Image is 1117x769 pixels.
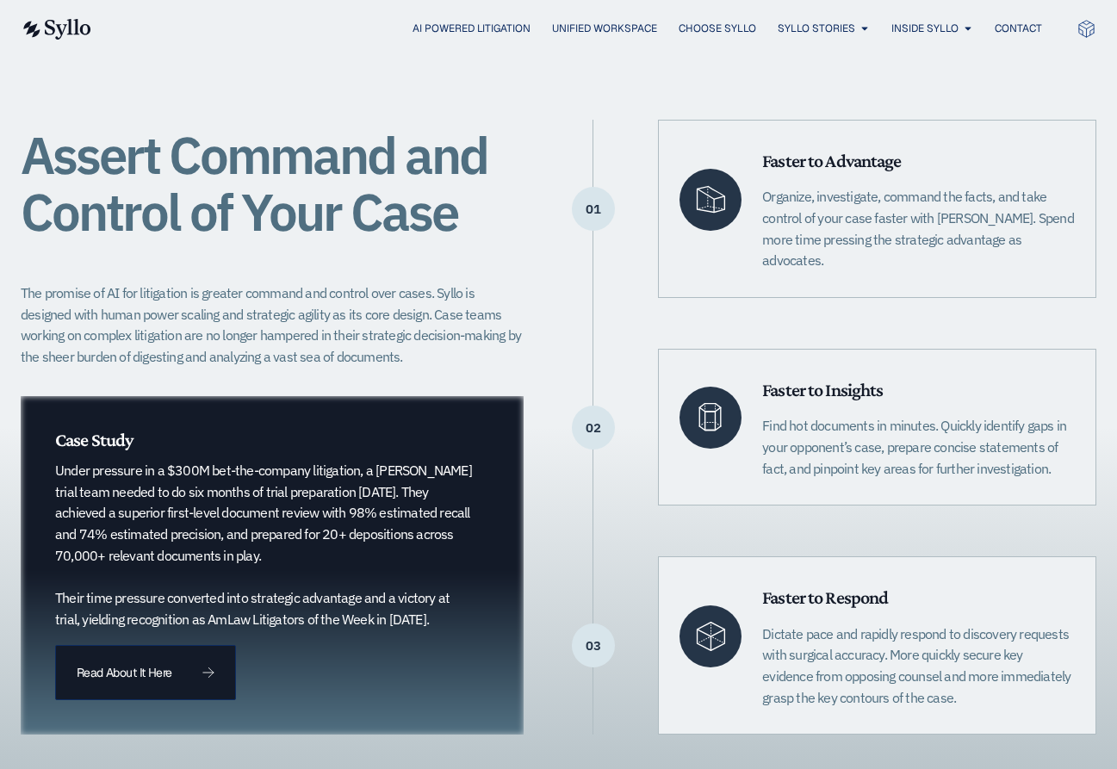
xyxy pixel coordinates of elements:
[55,429,133,450] span: Case Study
[21,282,524,368] p: The promise of AI for litigation is greater command and control over cases. Syllo is designed wit...
[572,645,615,647] p: 03
[21,121,487,245] span: Assert Command and Control of Your Case
[891,21,959,36] a: Inside Syllo
[762,186,1075,271] p: Organize, investigate, command the facts, and take control of your case faster with [PERSON_NAME]...
[762,623,1075,709] p: Dictate pace and rapidly respond to discovery requests with surgical accuracy. More quickly secur...
[55,460,475,629] p: Under pressure in a $300M bet-the-company litigation, a [PERSON_NAME] trial team needed to do six...
[778,21,855,36] a: Syllo Stories
[126,21,1042,37] nav: Menu
[572,208,615,210] p: 01
[77,667,171,679] span: Read About It Here
[21,19,91,40] img: syllo
[55,645,236,700] a: Read About It Here
[552,21,657,36] a: Unified Workspace
[762,379,883,400] span: Faster to Insights
[679,21,756,36] a: Choose Syllo
[762,415,1075,479] p: Find hot documents in minutes. Quickly identify gaps in your opponent’s case, prepare concise sta...
[572,427,615,429] p: 02
[413,21,531,36] a: AI Powered Litigation
[126,21,1042,37] div: Menu Toggle
[762,150,901,171] span: Faster to Advantage
[995,21,1042,36] a: Contact
[762,586,888,608] span: Faster to Respond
